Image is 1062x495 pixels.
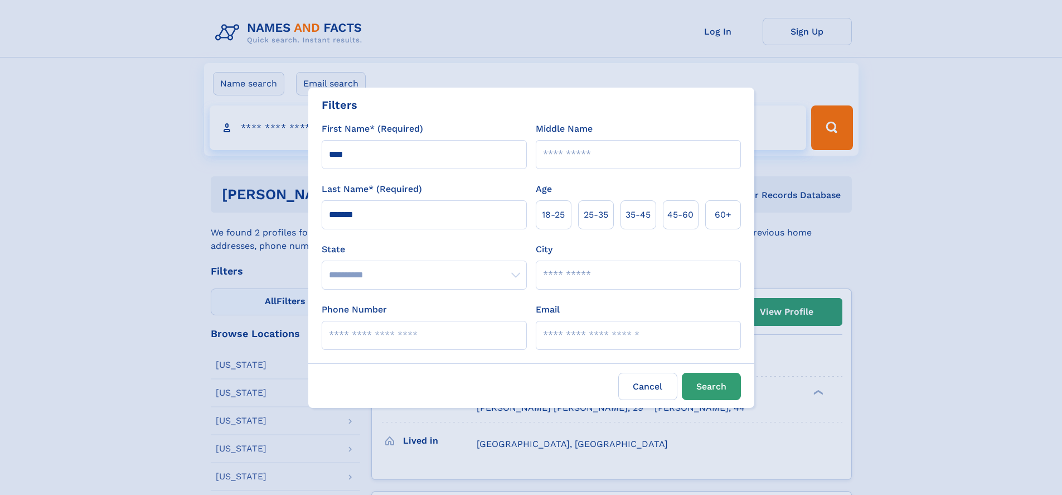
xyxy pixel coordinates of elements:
[584,208,608,222] span: 25‑35
[322,303,387,316] label: Phone Number
[542,208,565,222] span: 18‑25
[715,208,731,222] span: 60+
[536,182,552,196] label: Age
[682,373,741,400] button: Search
[322,97,357,113] div: Filters
[322,243,527,256] label: State
[625,208,651,222] span: 35‑45
[536,243,552,256] label: City
[322,122,423,136] label: First Name* (Required)
[536,303,560,316] label: Email
[618,373,677,400] label: Cancel
[667,208,694,222] span: 45‑60
[322,182,422,196] label: Last Name* (Required)
[536,122,593,136] label: Middle Name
